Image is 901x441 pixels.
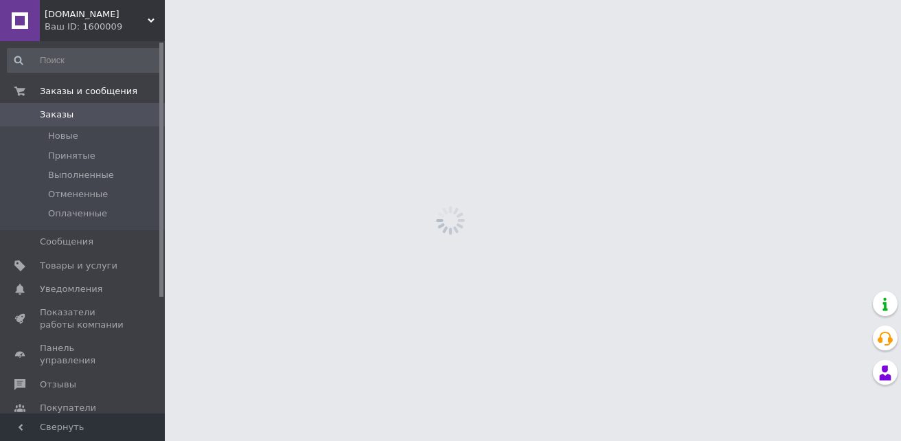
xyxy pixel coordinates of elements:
div: Ваш ID: 1600009 [45,21,165,33]
span: Уведомления [40,283,102,295]
span: Заказы [40,109,73,121]
span: Панель управления [40,342,127,367]
span: Сообщения [40,236,93,248]
span: Выполненные [48,169,114,181]
span: Показатели работы компании [40,306,127,331]
span: Принятые [48,150,95,162]
span: Покупатели [40,402,96,414]
span: Товары и услуги [40,260,117,272]
span: Отмененные [48,188,108,201]
input: Поиск [7,48,162,73]
span: Новые [48,130,78,142]
span: Отзывы [40,378,76,391]
span: Melana.com.ua [45,8,148,21]
span: Заказы и сообщения [40,85,137,98]
span: Оплаченные [48,207,107,220]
